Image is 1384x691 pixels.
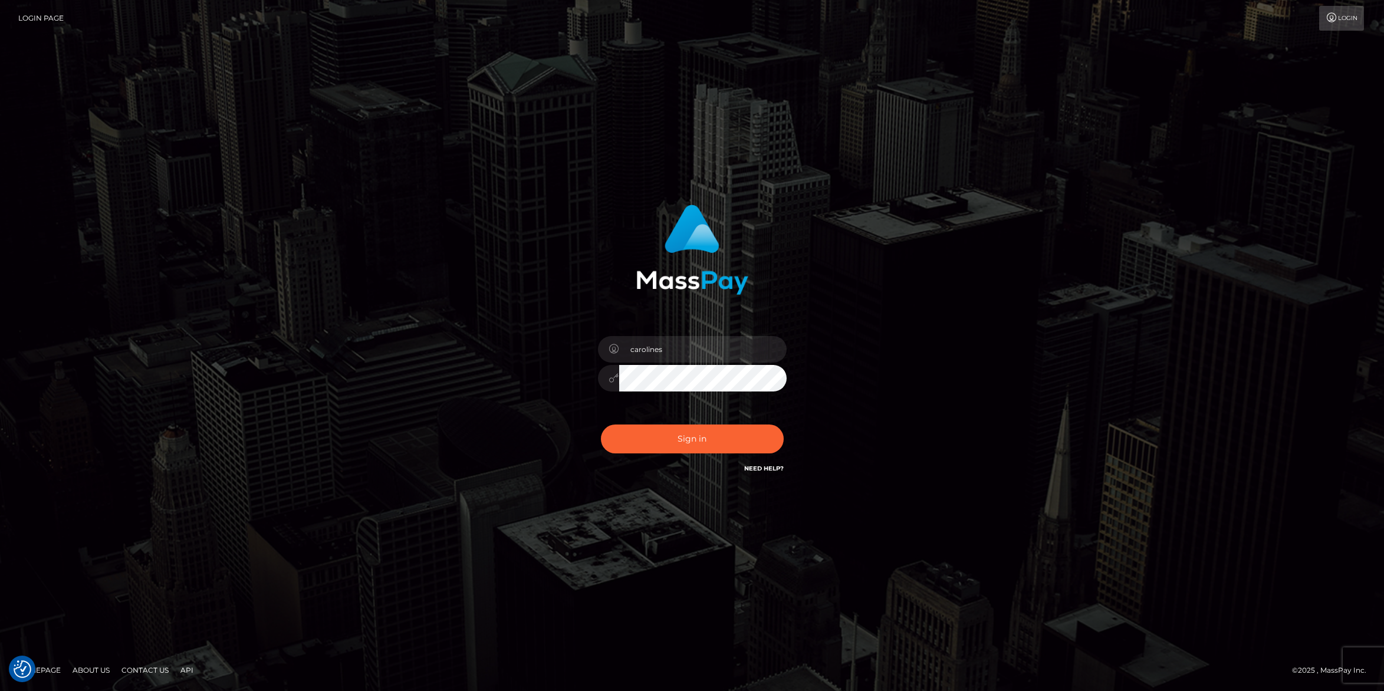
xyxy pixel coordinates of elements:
button: Sign in [601,425,784,453]
a: Contact Us [117,661,173,679]
input: Username... [619,336,787,363]
img: MassPay Login [636,205,748,295]
img: Revisit consent button [14,660,31,678]
a: About Us [68,661,114,679]
a: Homepage [13,661,65,679]
button: Consent Preferences [14,660,31,678]
a: API [176,661,198,679]
a: Login Page [18,6,64,31]
a: Need Help? [744,465,784,472]
a: Login [1319,6,1364,31]
div: © 2025 , MassPay Inc. [1292,664,1375,677]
